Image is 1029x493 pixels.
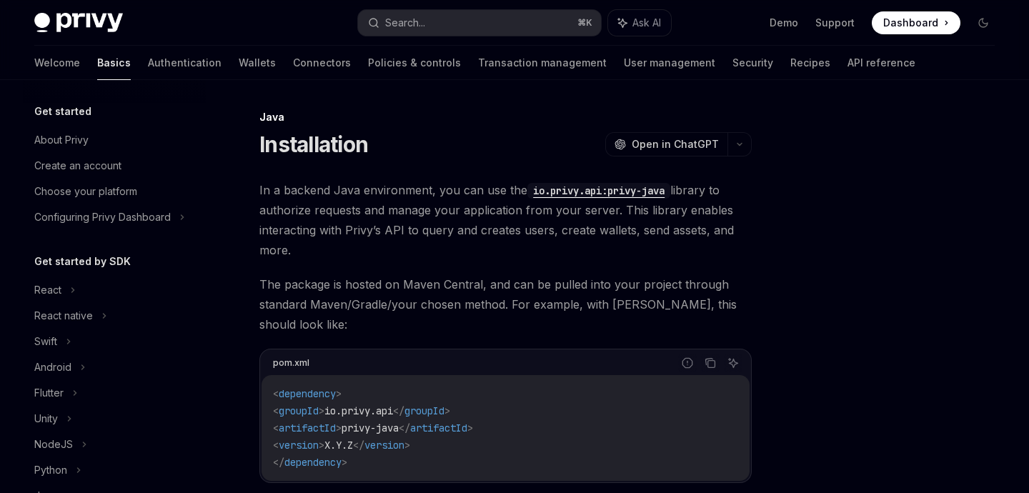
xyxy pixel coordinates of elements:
[478,46,607,80] a: Transaction management
[410,422,467,434] span: artifactId
[284,456,342,469] span: dependency
[273,404,279,417] span: <
[399,422,410,434] span: </
[319,404,324,417] span: >
[527,183,670,197] a: io.privy.api:privy-java
[34,462,67,479] div: Python
[605,132,727,156] button: Open in ChatGPT
[815,16,855,30] a: Support
[279,387,336,400] span: dependency
[467,422,473,434] span: >
[259,180,752,260] span: In a backend Java environment, you can use the library to authorize requests and manage your appl...
[324,404,393,417] span: io.privy.api
[34,209,171,226] div: Configuring Privy Dashboard
[883,16,938,30] span: Dashboard
[273,354,309,372] div: pom.xml
[34,13,123,33] img: dark logo
[632,16,661,30] span: Ask AI
[319,439,324,452] span: >
[353,439,364,452] span: </
[34,436,73,453] div: NodeJS
[273,439,279,452] span: <
[34,183,137,200] div: Choose your platform
[404,439,410,452] span: >
[259,131,368,157] h1: Installation
[259,274,752,334] span: The package is hosted on Maven Central, and can be pulled into your project through standard Mave...
[724,354,742,372] button: Ask AI
[393,404,404,417] span: </
[34,157,121,174] div: Create an account
[770,16,798,30] a: Demo
[678,354,697,372] button: Report incorrect code
[368,46,461,80] a: Policies & controls
[148,46,222,80] a: Authentication
[972,11,995,34] button: Toggle dark mode
[577,17,592,29] span: ⌘ K
[34,333,57,350] div: Swift
[872,11,960,34] a: Dashboard
[34,359,71,376] div: Android
[34,46,80,80] a: Welcome
[324,439,353,452] span: X.Y.Z
[279,404,319,417] span: groupId
[701,354,720,372] button: Copy the contents from the code block
[273,422,279,434] span: <
[273,456,284,469] span: </
[23,179,206,204] a: Choose your platform
[624,46,715,80] a: User management
[34,103,91,120] h5: Get started
[23,153,206,179] a: Create an account
[34,307,93,324] div: React native
[279,439,319,452] span: version
[259,110,752,124] div: Java
[732,46,773,80] a: Security
[527,183,670,199] code: io.privy.api:privy-java
[273,387,279,400] span: <
[97,46,131,80] a: Basics
[34,131,89,149] div: About Privy
[385,14,425,31] div: Search...
[279,422,336,434] span: artifactId
[336,387,342,400] span: >
[608,10,671,36] button: Ask AI
[34,253,131,270] h5: Get started by SDK
[34,384,64,402] div: Flutter
[364,439,404,452] span: version
[358,10,600,36] button: Search...⌘K
[239,46,276,80] a: Wallets
[847,46,915,80] a: API reference
[342,422,399,434] span: privy-java
[34,282,61,299] div: React
[293,46,351,80] a: Connectors
[404,404,444,417] span: groupId
[342,456,347,469] span: >
[34,410,58,427] div: Unity
[632,137,719,151] span: Open in ChatGPT
[23,127,206,153] a: About Privy
[336,422,342,434] span: >
[444,404,450,417] span: >
[790,46,830,80] a: Recipes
